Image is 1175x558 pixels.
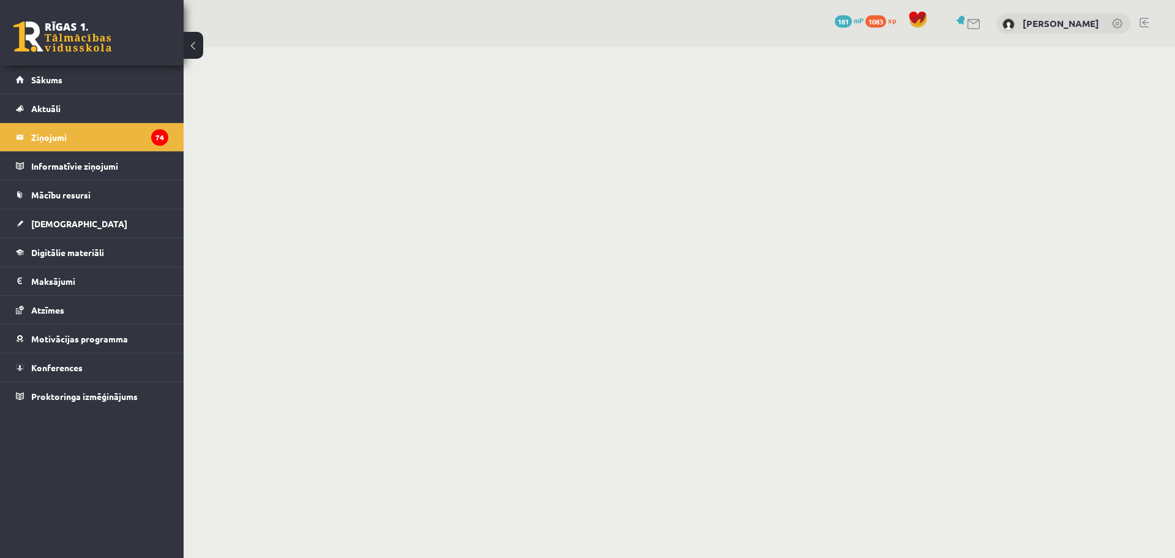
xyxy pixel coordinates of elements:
a: [DEMOGRAPHIC_DATA] [16,209,168,238]
span: Aktuāli [31,103,61,114]
a: Rīgas 1. Tālmācības vidusskola [13,21,111,52]
span: Digitālie materiāli [31,247,104,258]
span: Proktoringa izmēģinājums [31,391,138,402]
a: Motivācijas programma [16,325,168,353]
a: Digitālie materiāli [16,238,168,266]
a: Ziņojumi74 [16,123,168,151]
legend: Maksājumi [31,267,168,295]
a: 181 mP [835,15,864,25]
legend: Informatīvie ziņojumi [31,152,168,180]
a: Informatīvie ziņojumi [16,152,168,180]
span: xp [888,15,896,25]
a: Sākums [16,66,168,94]
a: 1083 xp [865,15,902,25]
img: Sindija Rače [1002,18,1015,31]
a: Mācību resursi [16,181,168,209]
a: Maksājumi [16,267,168,295]
i: 74 [151,129,168,146]
legend: Ziņojumi [31,123,168,151]
span: 181 [835,15,852,28]
span: Motivācijas programma [31,333,128,344]
a: [PERSON_NAME] [1023,17,1099,29]
a: Konferences [16,353,168,382]
span: [DEMOGRAPHIC_DATA] [31,218,127,229]
span: Atzīmes [31,304,64,315]
span: Konferences [31,362,83,373]
a: Atzīmes [16,296,168,324]
span: 1083 [865,15,886,28]
span: Mācību resursi [31,189,91,200]
span: mP [854,15,864,25]
a: Aktuāli [16,94,168,123]
span: Sākums [31,74,62,85]
a: Proktoringa izmēģinājums [16,382,168,410]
